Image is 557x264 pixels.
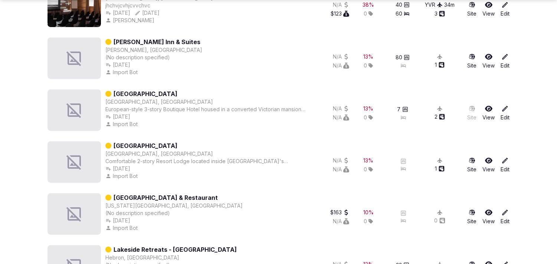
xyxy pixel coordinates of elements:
button: 80 [396,54,410,61]
button: 0 [435,217,445,224]
div: 13 % [364,157,374,164]
span: 0 [364,166,367,173]
a: Site [467,157,476,173]
a: [GEOGRAPHIC_DATA] & Restaurant [114,193,218,202]
div: (No description specified) [105,209,243,217]
button: $163 [330,209,349,216]
button: N/A [333,157,349,164]
button: N/A [333,166,349,173]
button: Import Bot [105,69,139,76]
button: 13% [364,105,374,112]
span: 7 [397,106,401,113]
div: 13 % [364,105,374,112]
div: (No description specified) [105,54,202,61]
button: 1 [435,165,445,172]
a: Edit [501,1,510,17]
button: 13% [364,157,374,164]
a: Edit [501,53,510,69]
a: Site [467,209,476,225]
a: [PERSON_NAME] Inn & Suites [114,37,200,46]
div: [PERSON_NAME] [105,17,156,24]
button: Hebron, [GEOGRAPHIC_DATA] [105,254,179,261]
button: 2 [435,113,445,121]
button: [DATE] [105,61,130,69]
button: 7 [397,106,408,113]
button: [GEOGRAPHIC_DATA], [GEOGRAPHIC_DATA] [105,98,213,106]
button: Import Bot [105,121,139,128]
a: Edit [501,105,510,121]
span: 60 [396,10,402,17]
a: View [482,105,495,121]
button: N/A [333,114,349,121]
button: $123 [331,10,349,17]
span: 0 [364,62,367,69]
button: N/A [333,218,349,225]
button: N/A [333,62,349,69]
button: [DATE] [105,217,130,224]
div: 13 % [364,53,374,60]
button: [DATE] [105,165,130,172]
button: 3 [435,10,445,17]
button: [DATE] [105,9,130,17]
span: 0 [364,218,367,225]
div: 10 % [363,209,374,216]
button: [US_STATE][GEOGRAPHIC_DATA], [GEOGRAPHIC_DATA] [105,202,243,209]
button: [DATE] [105,113,130,121]
a: Site [467,53,476,69]
a: Edit [501,209,510,225]
button: N/A [333,105,349,112]
button: 13% [364,53,374,60]
button: 60 [396,10,410,17]
a: Lakeside Retreats - [GEOGRAPHIC_DATA] [114,245,237,254]
div: [DATE] [135,9,160,17]
a: View [482,1,495,17]
a: [GEOGRAPHIC_DATA] [114,141,177,150]
a: Site [467,1,476,17]
button: 10% [363,209,374,216]
span: 0 [364,114,367,121]
a: Site [467,105,476,121]
button: [GEOGRAPHIC_DATA], [GEOGRAPHIC_DATA] [105,150,213,158]
div: European-style 3-story Boutique Hotel housed in a converted Victorian mansion dating from 1906. [105,106,306,113]
a: View [482,209,495,225]
button: N/A [333,53,349,60]
button: 1 [435,61,445,69]
a: [GEOGRAPHIC_DATA] [114,89,177,98]
button: [PERSON_NAME], [GEOGRAPHIC_DATA] [105,46,202,54]
button: Import Bot [105,172,139,180]
span: 0 [364,10,367,17]
div: Comfortable 2-story Resort Lodge located inside [GEOGRAPHIC_DATA]'s southern entrance. [105,158,306,165]
button: Import Bot [105,224,139,232]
